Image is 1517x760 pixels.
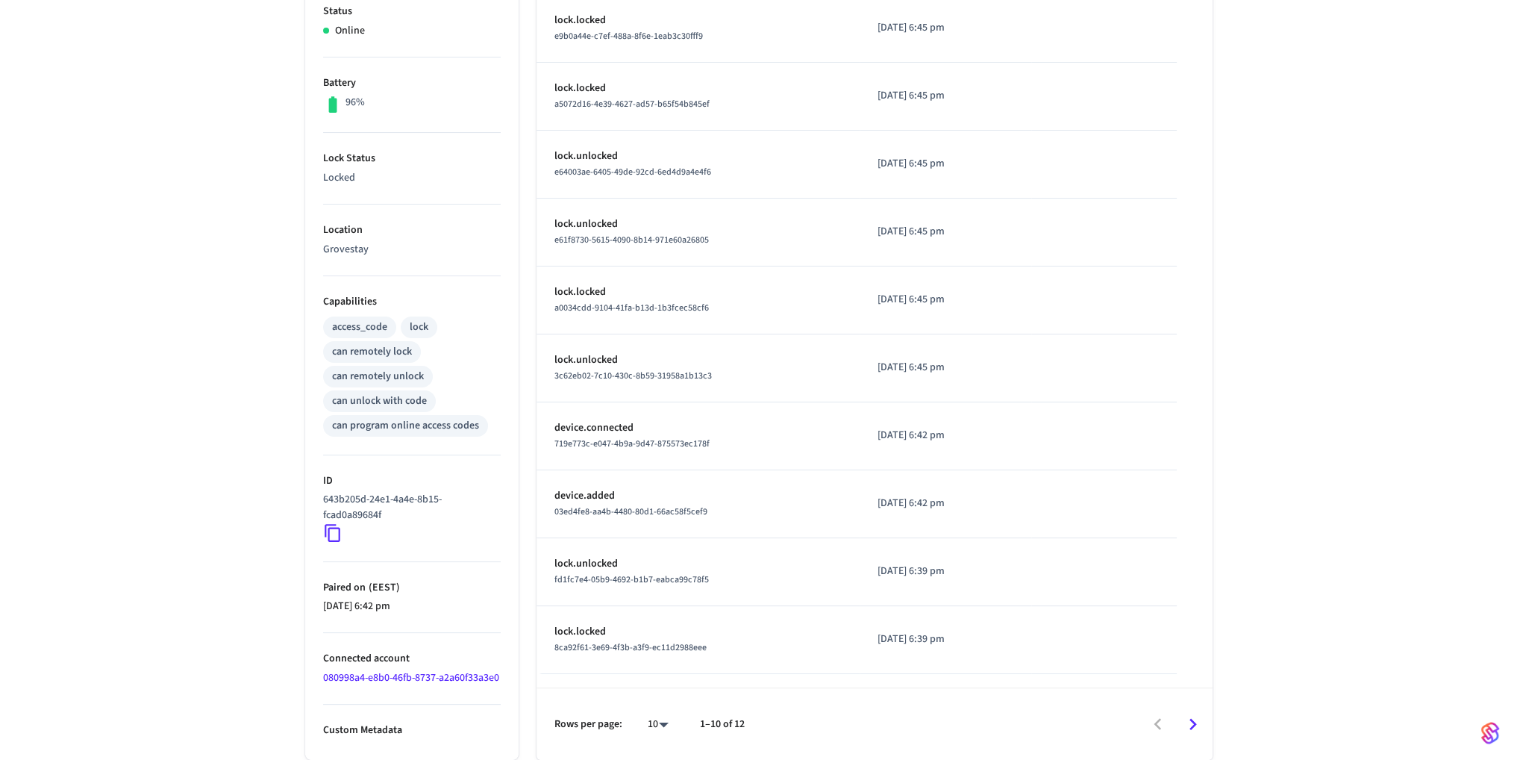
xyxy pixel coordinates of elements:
p: lock.locked [554,624,842,640]
span: e61f8730-5615-4090-8b14-971e60a26805 [554,234,709,246]
p: Online [335,23,365,39]
p: device.connected [554,420,842,436]
p: lock.locked [554,81,842,96]
span: 3c62eb02-7c10-430c-8b59-31958a1b13c3 [554,370,712,382]
span: a5072d16-4e39-4627-ad57-b65f54b845ef [554,98,710,110]
button: Go to next page [1175,707,1210,742]
div: lock [410,320,428,335]
p: Battery [323,75,501,91]
p: [DATE] 6:39 pm [878,632,1014,647]
p: lock.unlocked [554,352,842,368]
p: Grovestay [323,242,501,258]
p: [DATE] 6:45 pm [878,224,1014,240]
p: [DATE] 6:45 pm [878,20,1014,36]
p: lock.unlocked [554,149,842,164]
p: [DATE] 6:42 pm [323,599,501,614]
span: fd1fc7e4-05b9-4692-b1b7-eabca99c78f5 [554,573,709,586]
p: [DATE] 6:42 pm [878,428,1014,443]
p: [DATE] 6:45 pm [878,360,1014,376]
span: a0034cdd-9104-41fa-b13d-1b3fcec58cf6 [554,302,709,314]
p: ID [323,473,501,489]
div: can remotely lock [332,344,412,360]
p: [DATE] 6:42 pm [878,496,1014,511]
img: SeamLogoGradient.69752ec5.svg [1481,721,1499,745]
p: Custom Metadata [323,723,501,738]
p: Status [323,4,501,19]
p: lock.locked [554,13,842,28]
p: [DATE] 6:39 pm [878,564,1014,579]
p: Location [323,222,501,238]
p: 1–10 of 12 [700,717,745,732]
p: Rows per page: [554,717,622,732]
p: lock.locked [554,284,842,300]
p: Paired on [323,580,501,596]
p: Locked [323,170,501,186]
span: 03ed4fe8-aa4b-4480-80d1-66ac58f5cef9 [554,505,707,518]
div: can program online access codes [332,418,479,434]
p: Capabilities [323,294,501,310]
p: [DATE] 6:45 pm [878,88,1014,104]
p: Lock Status [323,151,501,166]
p: 643b205d-24e1-4a4e-8b15-fcad0a89684f [323,492,495,523]
p: Connected account [323,651,501,667]
p: [DATE] 6:45 pm [878,156,1014,172]
p: lock.unlocked [554,556,842,572]
p: device.added [554,488,842,504]
p: lock.unlocked [554,217,842,232]
span: 719e773c-e047-4b9a-9d47-875573ec178f [554,437,710,450]
p: 96% [345,95,365,110]
span: e64003ae-6405-49de-92cd-6ed4d9a4e4f6 [554,166,711,178]
div: can unlock with code [332,393,427,409]
p: [DATE] 6:45 pm [878,292,1014,308]
div: can remotely unlock [332,369,424,384]
a: 080998a4-e8b0-46fb-8737-a2a60f33a3e0 [323,670,499,685]
div: 10 [640,714,676,735]
div: access_code [332,320,387,335]
span: ( EEST ) [366,580,400,595]
span: 8ca92f61-3e69-4f3b-a3f9-ec11d2988eee [554,641,707,654]
span: e9b0a44e-c7ef-488a-8f6e-1eab3c30fff9 [554,30,703,43]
